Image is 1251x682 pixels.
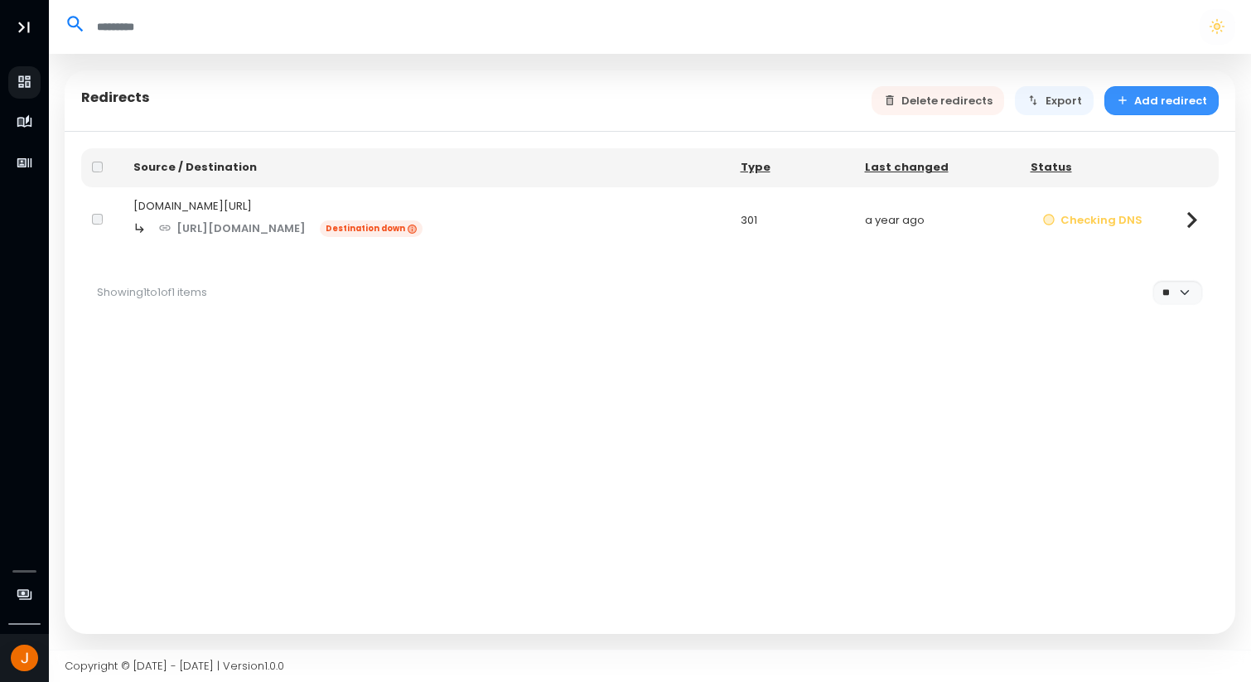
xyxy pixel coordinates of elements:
[147,214,318,243] a: [URL][DOMAIN_NAME]
[854,187,1020,254] td: a year ago
[1020,148,1166,187] th: Status
[11,645,38,672] img: Avatar
[730,148,854,187] th: Type
[320,220,423,237] span: Destination down
[133,198,719,215] div: [DOMAIN_NAME][URL]
[1152,280,1202,304] select: Per
[97,284,207,300] span: Showing 1 to 1 of 1 items
[123,148,730,187] th: Source / Destination
[8,12,40,43] button: Toggle Aside
[1104,86,1220,115] button: Add redirect
[1031,206,1155,235] button: Checking DNS
[81,89,150,106] h5: Redirects
[730,187,854,254] td: 301
[65,658,284,674] span: Copyright © [DATE] - [DATE] | Version 1.0.0
[854,148,1020,187] th: Last changed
